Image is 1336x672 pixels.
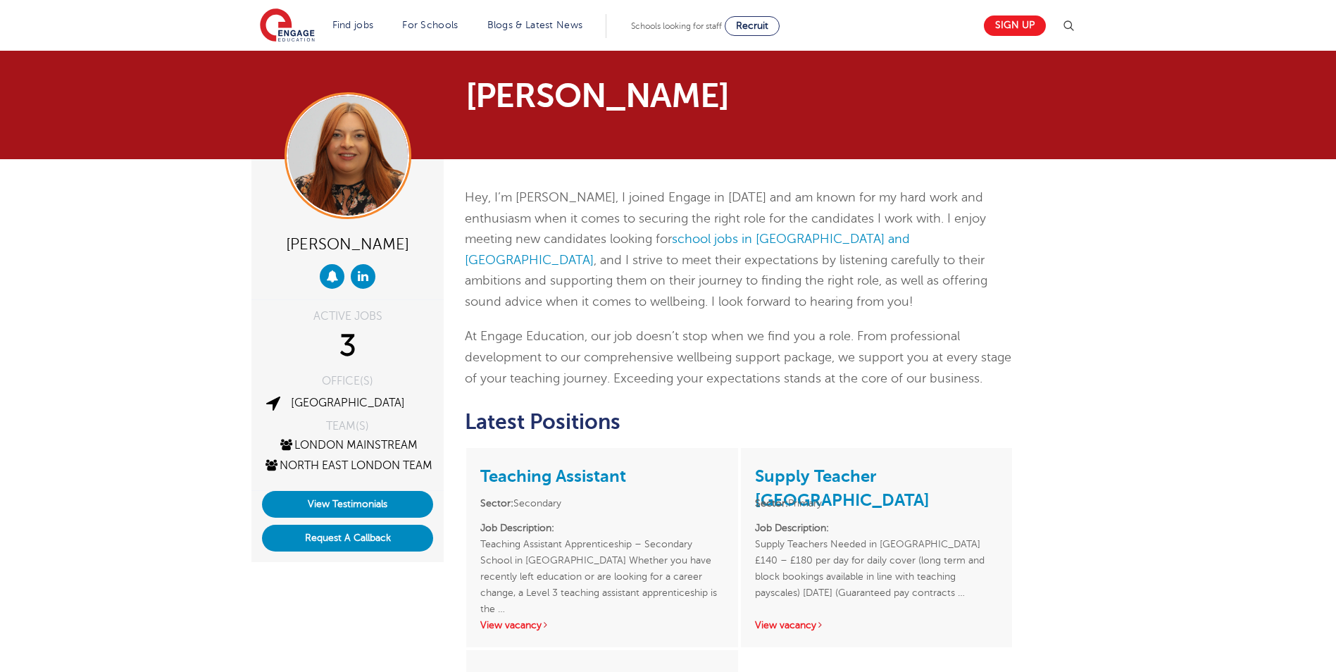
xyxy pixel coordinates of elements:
a: [GEOGRAPHIC_DATA] [291,397,405,409]
li: Primary [755,495,998,511]
a: View vacancy [480,620,549,630]
a: Teaching Assistant [480,466,626,486]
a: Supply Teacher [GEOGRAPHIC_DATA] [755,466,930,510]
h2: Latest Positions [465,410,1013,434]
div: 3 [262,329,433,364]
a: For Schools [402,20,458,30]
a: Find jobs [332,20,374,30]
button: Request A Callback [262,525,433,552]
a: Blogs & Latest News [487,20,583,30]
strong: Job Description: [755,523,829,533]
div: [PERSON_NAME] [262,230,433,257]
span: Schools looking for staff [631,21,722,31]
li: Secondary [480,495,723,511]
a: London Mainstream [278,439,418,452]
a: View Testimonials [262,491,433,518]
h1: [PERSON_NAME] [466,79,800,113]
span: Hey, I’m [PERSON_NAME], I joined Engage in [DATE] and am known for my hard work and enthusiasm wh... [465,190,987,309]
span: At Engage Education, our job doesn’t stop when we find you a role. From professional development ... [465,329,1011,385]
strong: Job Description: [480,523,554,533]
strong: Sector: [755,498,788,509]
p: Teaching Assistant Apprenticeship – Secondary School in [GEOGRAPHIC_DATA] Whether you have recent... [480,520,723,601]
span: Recruit [736,20,768,31]
a: North East London Team [263,459,432,472]
img: Engage Education [260,8,315,44]
div: OFFICE(S) [262,375,433,387]
div: TEAM(S) [262,421,433,432]
p: Supply Teachers Needed in [GEOGRAPHIC_DATA] £140 – £180 per day for daily cover (long term and bl... [755,520,998,601]
a: View vacancy [755,620,824,630]
a: Recruit [725,16,780,36]
a: school jobs in [GEOGRAPHIC_DATA] and [GEOGRAPHIC_DATA] [465,232,910,267]
strong: Sector: [480,498,513,509]
div: ACTIVE JOBS [262,311,433,322]
a: Sign up [984,15,1046,36]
